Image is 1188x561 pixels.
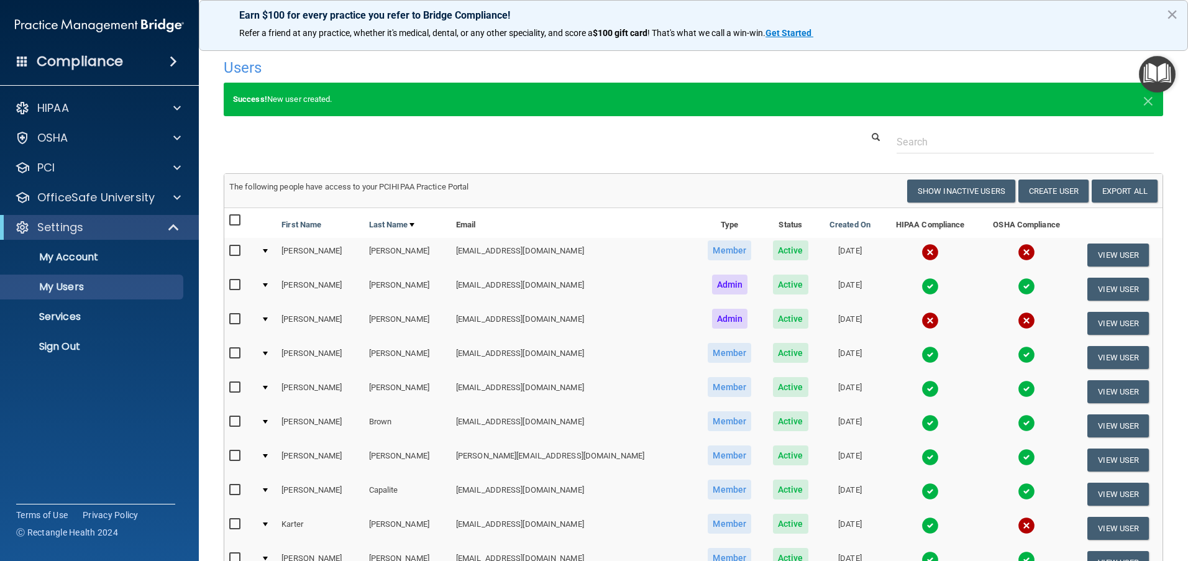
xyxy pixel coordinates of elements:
span: Refer a friend at any practice, whether it's medical, dental, or any other speciality, and score a [239,28,593,38]
td: [EMAIL_ADDRESS][DOMAIN_NAME] [451,272,697,306]
span: Member [708,514,751,534]
strong: Get Started [765,28,811,38]
span: Admin [712,275,748,294]
a: Last Name [369,217,415,232]
td: [PERSON_NAME] [364,340,451,375]
img: tick.e7d51cea.svg [921,380,939,398]
span: Active [773,275,808,294]
td: [PERSON_NAME] [276,375,363,409]
button: View User [1087,517,1149,540]
button: View User [1087,346,1149,369]
img: cross.ca9f0e7f.svg [1018,517,1035,534]
p: My Account [8,251,178,263]
img: tick.e7d51cea.svg [921,278,939,295]
span: Active [773,309,808,329]
td: [EMAIL_ADDRESS][DOMAIN_NAME] [451,238,697,272]
td: [EMAIL_ADDRESS][DOMAIN_NAME] [451,477,697,511]
td: [PERSON_NAME] [276,306,363,340]
p: Sign Out [8,340,178,353]
span: Active [773,514,808,534]
img: cross.ca9f0e7f.svg [1018,312,1035,329]
img: tick.e7d51cea.svg [1018,380,1035,398]
button: View User [1087,380,1149,403]
p: Services [8,311,178,323]
td: [DATE] [818,443,882,477]
button: Close [1143,92,1154,107]
a: Export All [1092,180,1158,203]
span: Active [773,343,808,363]
td: [PERSON_NAME] [276,340,363,375]
p: Settings [37,220,83,235]
a: Terms of Use [16,509,68,521]
img: cross.ca9f0e7f.svg [1018,244,1035,261]
td: [PERSON_NAME] [276,443,363,477]
img: tick.e7d51cea.svg [921,414,939,432]
td: [DATE] [818,272,882,306]
div: New user created. [224,83,1163,116]
img: cross.ca9f0e7f.svg [921,312,939,329]
span: Member [708,240,751,260]
img: tick.e7d51cea.svg [1018,346,1035,363]
td: [PERSON_NAME] [364,306,451,340]
p: My Users [8,281,178,293]
h4: Compliance [37,53,123,70]
button: Create User [1018,180,1089,203]
td: [PERSON_NAME] [276,272,363,306]
button: Open Resource Center [1139,56,1176,93]
span: Active [773,411,808,431]
td: [PERSON_NAME] [364,272,451,306]
td: [PERSON_NAME] [276,409,363,443]
th: OSHA Compliance [979,208,1074,238]
span: Active [773,377,808,397]
img: tick.e7d51cea.svg [921,483,939,500]
th: Type [697,208,762,238]
span: ! That's what we call a win-win. [647,28,765,38]
p: HIPAA [37,101,69,116]
td: [DATE] [818,511,882,545]
span: × [1143,87,1154,112]
td: Karter [276,511,363,545]
span: The following people have access to your PCIHIPAA Practice Portal [229,182,469,191]
button: Close [1166,4,1178,24]
a: Privacy Policy [83,509,139,521]
img: tick.e7d51cea.svg [1018,278,1035,295]
td: [EMAIL_ADDRESS][DOMAIN_NAME] [451,511,697,545]
img: cross.ca9f0e7f.svg [921,244,939,261]
a: Get Started [765,28,813,38]
img: PMB logo [15,13,184,38]
span: Ⓒ Rectangle Health 2024 [16,526,118,539]
button: View User [1087,278,1149,301]
p: OfficeSafe University [37,190,155,205]
td: [PERSON_NAME] [364,238,451,272]
td: [PERSON_NAME] [364,375,451,409]
td: Brown [364,409,451,443]
p: PCI [37,160,55,175]
a: OfficeSafe University [15,190,181,205]
h4: Users [224,60,764,76]
span: Active [773,240,808,260]
td: [PERSON_NAME] [276,238,363,272]
button: View User [1087,449,1149,472]
p: OSHA [37,130,68,145]
td: [PERSON_NAME] [364,443,451,477]
span: Admin [712,309,748,329]
strong: Success! [233,94,267,104]
td: [DATE] [818,238,882,272]
input: Search [897,130,1154,153]
td: [PERSON_NAME] [276,477,363,511]
span: Member [708,445,751,465]
th: Email [451,208,697,238]
img: tick.e7d51cea.svg [921,517,939,534]
img: tick.e7d51cea.svg [921,449,939,466]
button: View User [1087,312,1149,335]
iframe: Drift Widget Chat Controller [973,473,1173,522]
a: HIPAA [15,101,181,116]
a: Settings [15,220,180,235]
a: Created On [829,217,870,232]
img: tick.e7d51cea.svg [1018,449,1035,466]
strong: $100 gift card [593,28,647,38]
button: Show Inactive Users [907,180,1015,203]
td: [EMAIL_ADDRESS][DOMAIN_NAME] [451,306,697,340]
button: View User [1087,414,1149,437]
span: Active [773,445,808,465]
